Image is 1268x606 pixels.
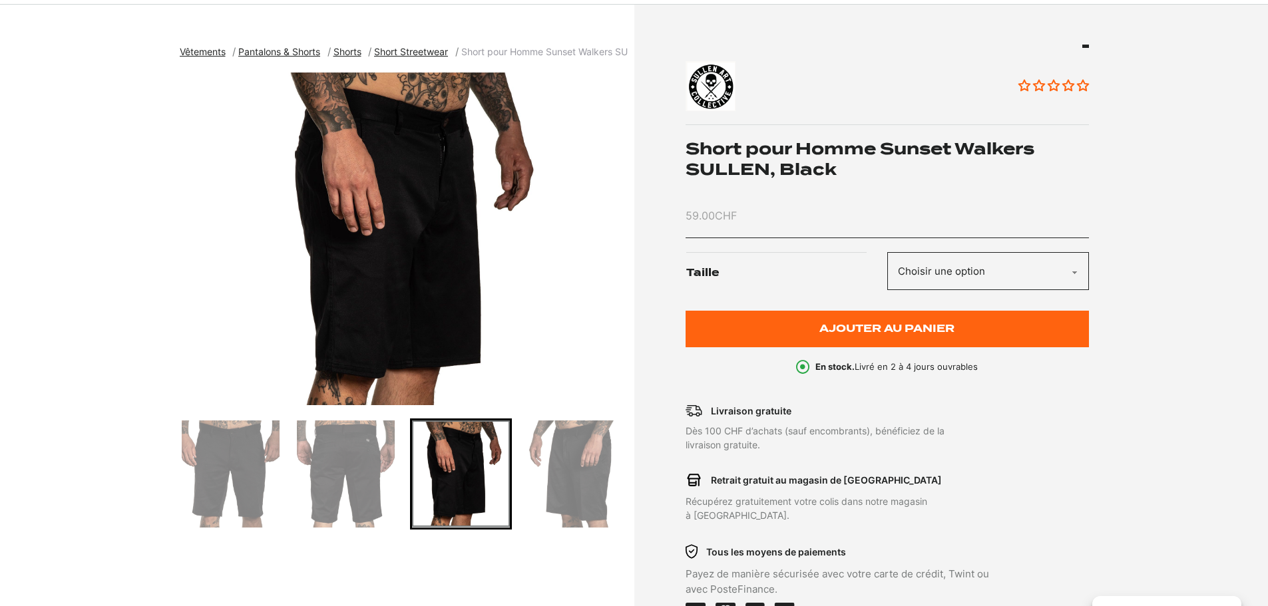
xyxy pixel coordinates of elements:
[686,252,887,294] label: Taille
[706,545,846,559] p: Tous les moyens de paiements
[295,418,397,530] div: Go to slide 2
[374,46,455,57] a: Short Streetwear
[686,424,1008,452] p: Dès 100 CHF d’achats (sauf encombrants), bénéficiez de la livraison gratuite.
[410,418,512,530] div: Go to slide 3
[815,361,978,374] p: Livré en 2 à 4 jours ouvrables
[715,209,737,222] span: CHF
[686,138,1089,180] h1: Short pour Homme Sunset Walkers SULLEN, Black
[333,46,369,57] a: Shorts
[238,46,320,57] span: Pantalons & Shorts
[815,361,855,372] b: En stock.
[711,473,942,487] p: Retrait gratuit au magasin de [GEOGRAPHIC_DATA]
[819,323,954,335] span: Ajouter au panier
[525,418,627,530] div: Go to slide 4
[180,73,628,405] div: 3 of 4
[461,46,680,57] span: Short pour Homme Sunset Walkers SULLEN, Black
[711,404,791,418] p: Livraison gratuite
[180,46,233,57] a: Vêtements
[180,46,226,57] span: Vêtements
[238,46,327,57] a: Pantalons & Shorts
[333,46,361,57] span: Shorts
[686,209,737,222] bdi: 59.00
[686,494,1008,522] p: Récupérez gratuitement votre colis dans notre magasin à [GEOGRAPHIC_DATA].
[686,567,1008,597] p: Payez de manière sécurisée avec votre carte de crédit, Twint ou avec PosteFinance.
[374,46,448,57] span: Short Streetwear
[180,418,282,530] div: Go to slide 1
[180,45,628,60] nav: breadcrumbs
[686,311,1089,347] button: Ajouter au panier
